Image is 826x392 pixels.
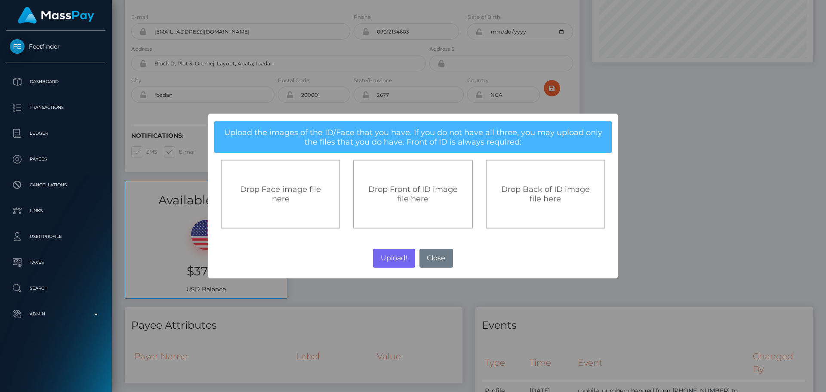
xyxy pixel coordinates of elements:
img: Feetfinder [10,39,25,54]
p: Taxes [10,256,102,269]
p: Search [10,282,102,295]
p: Admin [10,308,102,321]
span: Drop Front of ID image file here [368,185,458,204]
span: Drop Back of ID image file here [501,185,590,204]
p: Cancellations [10,179,102,191]
span: Feetfinder [6,43,105,50]
button: Upload! [373,249,415,268]
p: Links [10,204,102,217]
img: MassPay Logo [18,7,94,24]
p: Payees [10,153,102,166]
button: Close [419,249,453,268]
p: User Profile [10,230,102,243]
p: Ledger [10,127,102,140]
p: Transactions [10,101,102,114]
span: Drop Face image file here [240,185,321,204]
p: Dashboard [10,75,102,88]
span: Upload the images of the ID/Face that you have. If you do not have all three, you may upload only... [224,128,602,147]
